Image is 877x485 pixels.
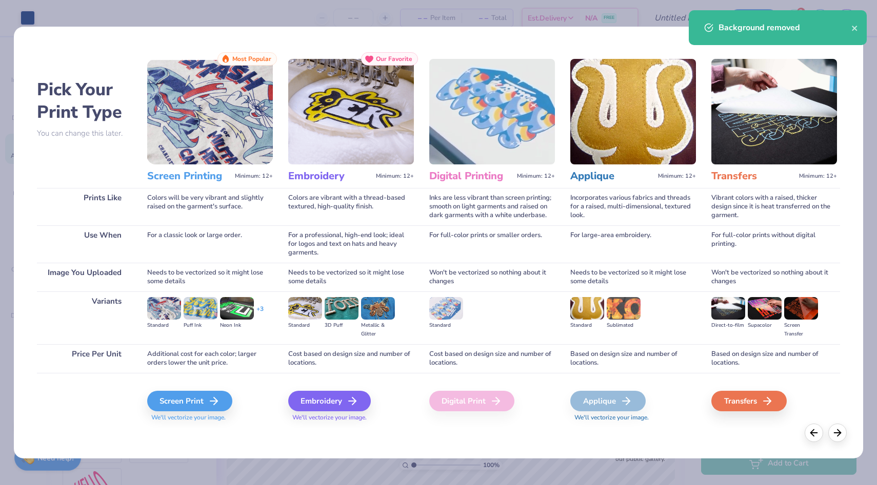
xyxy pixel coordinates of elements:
[220,321,254,330] div: Neon Ink
[711,225,837,263] div: For full-color prints without digital printing.
[147,344,273,373] div: Additional cost for each color; larger orders lower the unit price.
[184,297,217,320] img: Puff Ink
[147,391,232,411] div: Screen Print
[851,22,859,34] button: close
[570,297,604,320] img: Standard
[658,173,696,180] span: Minimum: 12+
[607,297,641,320] img: Sublimated
[711,170,795,183] h3: Transfers
[37,225,132,263] div: Use When
[799,173,837,180] span: Minimum: 12+
[147,170,231,183] h3: Screen Printing
[570,225,696,263] div: For large-area embroidery.
[711,391,787,411] div: Transfers
[570,170,654,183] h3: Applique
[429,321,463,330] div: Standard
[429,59,555,164] img: Digital Printing
[711,344,837,373] div: Based on design size and number of locations.
[711,188,837,225] div: Vibrant colors with a raised, thicker design since it is heat transferred on the garment.
[147,413,273,422] span: We'll vectorize your image.
[711,59,837,164] img: Transfers
[147,59,273,164] img: Screen Printing
[711,263,837,291] div: Won't be vectorized so nothing about it changes
[429,188,555,225] div: Inks are less vibrant than screen printing; smooth on light garments and raised on dark garments ...
[570,344,696,373] div: Based on design size and number of locations.
[748,297,782,320] img: Supacolor
[256,305,264,322] div: + 3
[288,263,414,291] div: Needs to be vectorized so it might lose some details
[37,129,132,138] p: You can change this later.
[325,297,358,320] img: 3D Puff
[719,22,851,34] div: Background removed
[325,321,358,330] div: 3D Puff
[147,321,181,330] div: Standard
[429,297,463,320] img: Standard
[361,297,395,320] img: Metallic & Glitter
[711,321,745,330] div: Direct-to-film
[429,344,555,373] div: Cost based on design size and number of locations.
[147,188,273,225] div: Colors will be very vibrant and slightly raised on the garment's surface.
[37,78,132,123] h2: Pick Your Print Type
[570,263,696,291] div: Needs to be vectorized so it might lose some details
[288,188,414,225] div: Colors are vibrant with a thread-based textured, high-quality finish.
[607,321,641,330] div: Sublimated
[288,413,414,422] span: We'll vectorize your image.
[570,321,604,330] div: Standard
[784,297,818,320] img: Screen Transfer
[184,321,217,330] div: Puff Ink
[517,173,555,180] span: Minimum: 12+
[147,297,181,320] img: Standard
[784,321,818,339] div: Screen Transfer
[748,321,782,330] div: Supacolor
[288,225,414,263] div: For a professional, high-end look; ideal for logos and text on hats and heavy garments.
[570,188,696,225] div: Incorporates various fabrics and threads for a raised, multi-dimensional, textured look.
[288,391,371,411] div: Embroidery
[147,225,273,263] div: For a classic look or large order.
[37,344,132,373] div: Price Per Unit
[288,297,322,320] img: Standard
[429,225,555,263] div: For full-color prints or smaller orders.
[429,391,514,411] div: Digital Print
[288,59,414,164] img: Embroidery
[361,321,395,339] div: Metallic & Glitter
[147,263,273,291] div: Needs to be vectorized so it might lose some details
[570,413,696,422] span: We'll vectorize your image.
[429,170,513,183] h3: Digital Printing
[570,391,646,411] div: Applique
[37,263,132,291] div: Image You Uploaded
[288,344,414,373] div: Cost based on design size and number of locations.
[37,291,132,344] div: Variants
[376,173,414,180] span: Minimum: 12+
[232,55,271,62] span: Most Popular
[288,321,322,330] div: Standard
[288,170,372,183] h3: Embroidery
[376,55,412,62] span: Our Favorite
[570,59,696,164] img: Applique
[37,188,132,225] div: Prints Like
[429,263,555,291] div: Won't be vectorized so nothing about it changes
[711,297,745,320] img: Direct-to-film
[235,173,273,180] span: Minimum: 12+
[220,297,254,320] img: Neon Ink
